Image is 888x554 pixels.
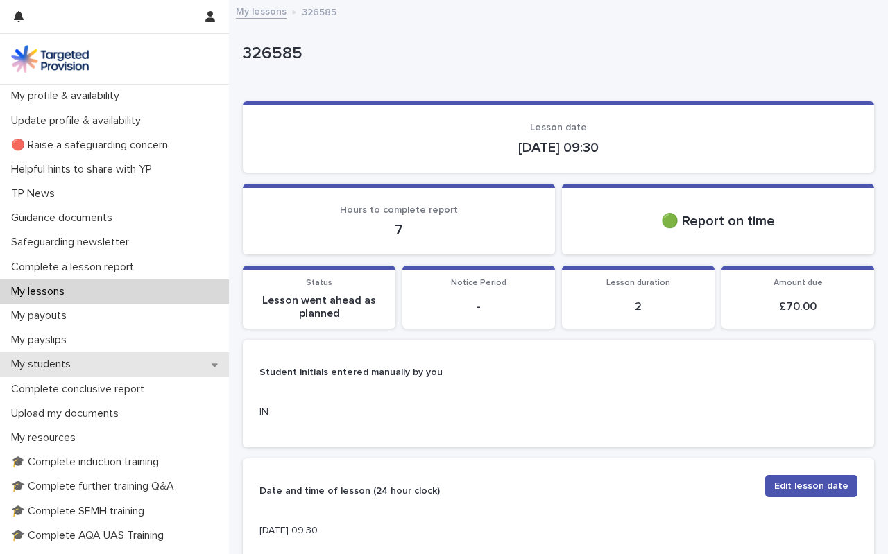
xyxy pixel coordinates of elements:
p: 🔴 Raise a safeguarding concern [6,139,179,152]
span: Amount due [774,279,823,287]
p: 🎓 Complete AQA UAS Training [6,529,175,542]
p: [DATE] 09:30 [259,139,857,156]
p: My payslips [6,334,78,347]
p: My payouts [6,309,78,322]
p: Complete a lesson report [6,261,145,274]
p: Safeguarding newsletter [6,236,140,249]
p: 🟢 Report on time [579,213,857,230]
strong: Date and time of lesson (24 hour clock) [259,486,440,496]
span: Hours to complete report [340,205,458,215]
p: £ 70.00 [730,300,866,313]
p: My students [6,358,82,371]
p: 🎓 Complete induction training [6,456,170,469]
p: Lesson went ahead as planned [251,294,387,320]
p: 🎓 Complete further training Q&A [6,480,185,493]
span: Lesson date [530,123,587,132]
p: 2 [570,300,706,313]
p: 7 [259,221,538,238]
strong: Student initials entered manually by you [259,367,443,377]
p: My lessons [6,285,76,298]
p: Guidance documents [6,211,123,225]
p: [DATE] 09:30 [259,523,447,538]
p: 326585 [243,44,869,64]
p: Complete conclusive report [6,383,155,396]
p: Upload my documents [6,407,130,420]
p: TP News [6,187,66,200]
a: My lessons [236,3,287,19]
span: Status [306,279,332,287]
p: My profile & availability [6,89,130,103]
button: Edit lesson date [765,475,857,497]
p: 🎓 Complete SEMH training [6,505,155,518]
span: Notice Period [451,279,506,287]
p: Update profile & availability [6,114,152,128]
p: My resources [6,431,87,444]
img: M5nRWzHhSzIhMunXDL62 [11,45,89,73]
span: Edit lesson date [774,479,848,493]
p: - [411,300,547,313]
p: Helpful hints to share with YP [6,163,163,176]
span: Lesson duration [606,279,670,287]
p: 326585 [302,3,336,19]
p: IN [259,405,447,419]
